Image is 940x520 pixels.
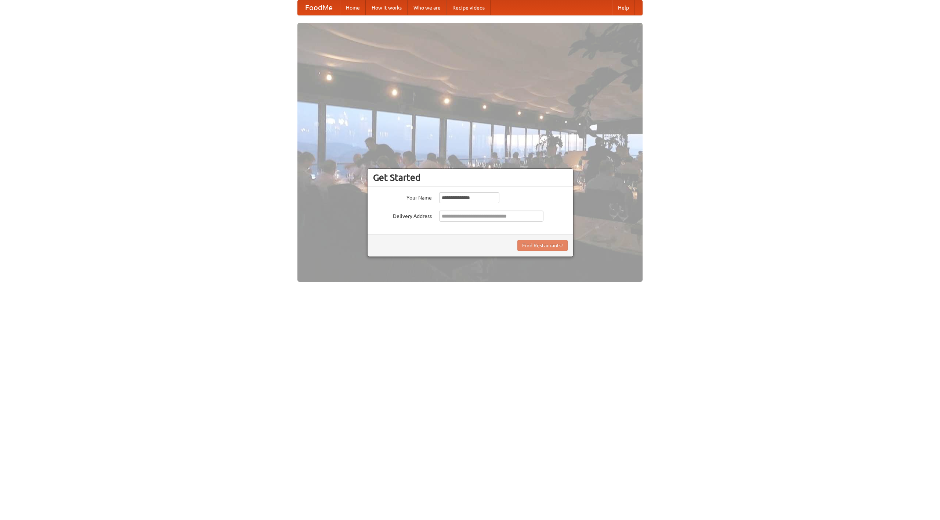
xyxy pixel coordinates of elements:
a: FoodMe [298,0,340,15]
h3: Get Started [373,172,568,183]
a: How it works [366,0,408,15]
label: Your Name [373,192,432,201]
a: Recipe videos [446,0,491,15]
a: Help [612,0,635,15]
a: Who we are [408,0,446,15]
label: Delivery Address [373,211,432,220]
button: Find Restaurants! [517,240,568,251]
a: Home [340,0,366,15]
